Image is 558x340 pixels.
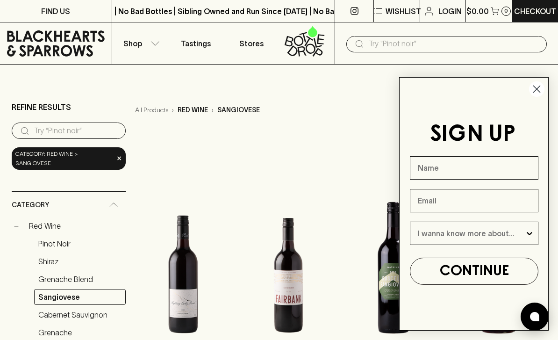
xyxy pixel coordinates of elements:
[530,312,539,321] img: bubble-icon
[135,105,168,115] a: All Products
[12,221,21,231] button: −
[525,222,534,245] button: Show Options
[123,38,142,49] p: Shop
[386,6,421,17] p: Wishlist
[168,22,223,64] a: Tastings
[15,149,114,168] span: Category: red wine > sangiovese
[172,105,174,115] p: ›
[466,6,489,17] p: $0.00
[25,218,126,234] a: Red Wine
[34,253,126,269] a: Shiraz
[212,105,214,115] p: ›
[34,271,126,287] a: Grenache Blend
[418,222,525,245] input: I wanna know more about...
[390,68,558,340] div: FLYOUT Form
[369,36,539,51] input: Try "Pinot noir"
[223,22,279,64] a: Stores
[34,289,126,305] a: Sangiovese
[178,105,208,115] p: red wine
[12,101,71,113] p: Refine Results
[410,156,538,180] input: Name
[217,105,260,115] p: sangiovese
[34,307,126,323] a: Cabernet Sauvignon
[430,124,515,145] span: SIGN UP
[514,6,556,17] p: Checkout
[116,153,122,163] span: ×
[410,189,538,212] input: Email
[438,6,462,17] p: Login
[112,22,168,64] button: Shop
[41,6,70,17] p: FIND US
[181,38,211,49] p: Tastings
[410,258,538,285] button: CONTINUE
[239,38,264,49] p: Stores
[529,81,545,97] button: Close dialog
[504,8,508,14] p: 0
[34,123,118,138] input: Try “Pinot noir”
[12,192,126,218] div: Category
[12,199,49,211] span: Category
[34,236,126,252] a: Pinot Noir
